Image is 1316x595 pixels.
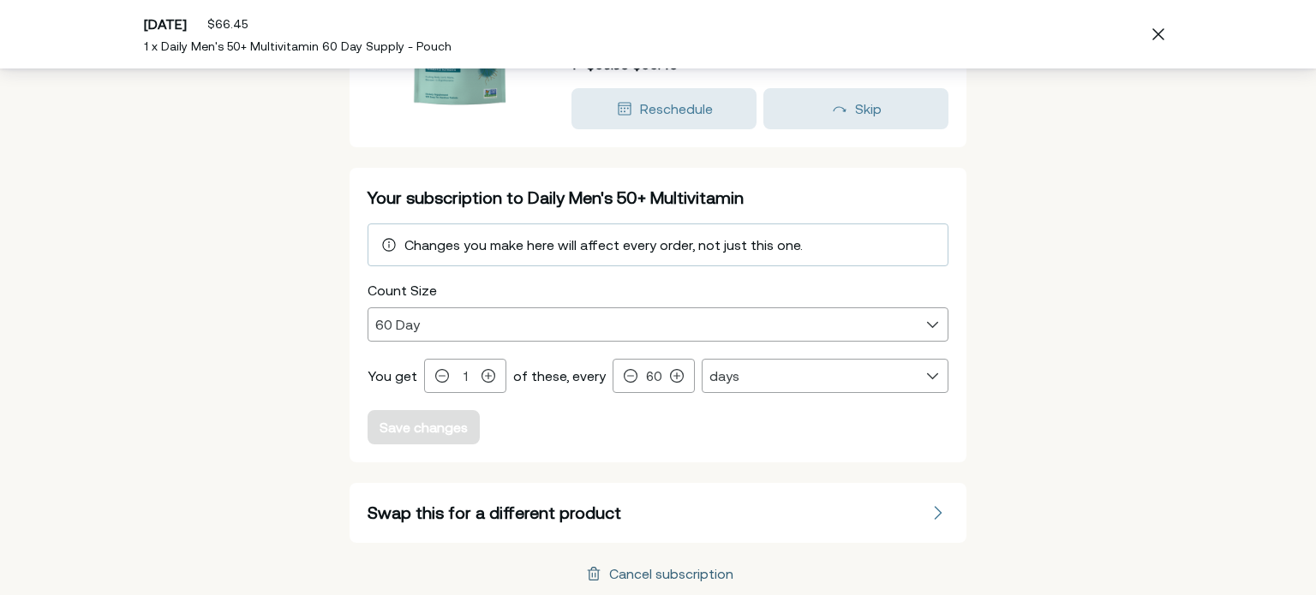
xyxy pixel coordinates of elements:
[368,283,437,298] span: Count Size
[855,101,882,116] span: Skip
[144,16,187,32] span: [DATE]
[583,563,733,584] span: Cancel subscription
[404,237,803,253] span: Changes you make here will affect every order, not just this one.
[368,187,744,207] span: Your subscription to Daily Men's 50+ Multivitamin
[380,420,468,434] div: Save changes
[763,88,948,129] button: Skip
[207,17,248,31] span: $66.45
[144,39,452,53] span: 1 x Daily Men's 50+ Multivitamin 60 Day Supply - Pouch
[609,567,733,580] div: Cancel subscription
[513,368,606,384] span: of these, every
[640,101,713,116] span: Reschedule
[368,410,480,444] button: Save changes
[571,88,757,129] button: Reschedule
[1145,21,1172,48] span: Close
[368,368,417,384] span: You get
[641,369,667,384] input: 0
[452,369,478,384] input: 0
